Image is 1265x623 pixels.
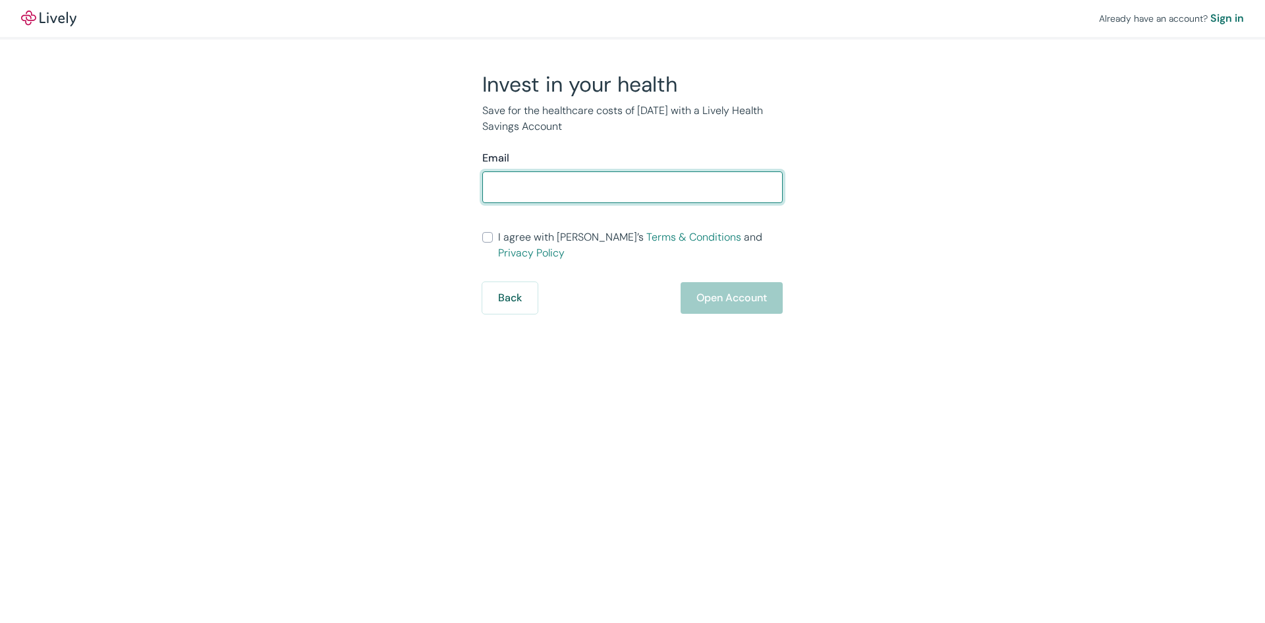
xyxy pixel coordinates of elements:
button: Back [482,282,538,314]
h2: Invest in your health [482,71,783,98]
a: Terms & Conditions [646,230,741,244]
a: LivelyLively [21,11,76,26]
span: I agree with [PERSON_NAME]’s and [498,229,783,261]
label: Email [482,150,509,166]
img: Lively [21,11,76,26]
a: Sign in [1210,11,1244,26]
div: Already have an account? [1099,11,1244,26]
p: Save for the healthcare costs of [DATE] with a Lively Health Savings Account [482,103,783,134]
a: Privacy Policy [498,246,565,260]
